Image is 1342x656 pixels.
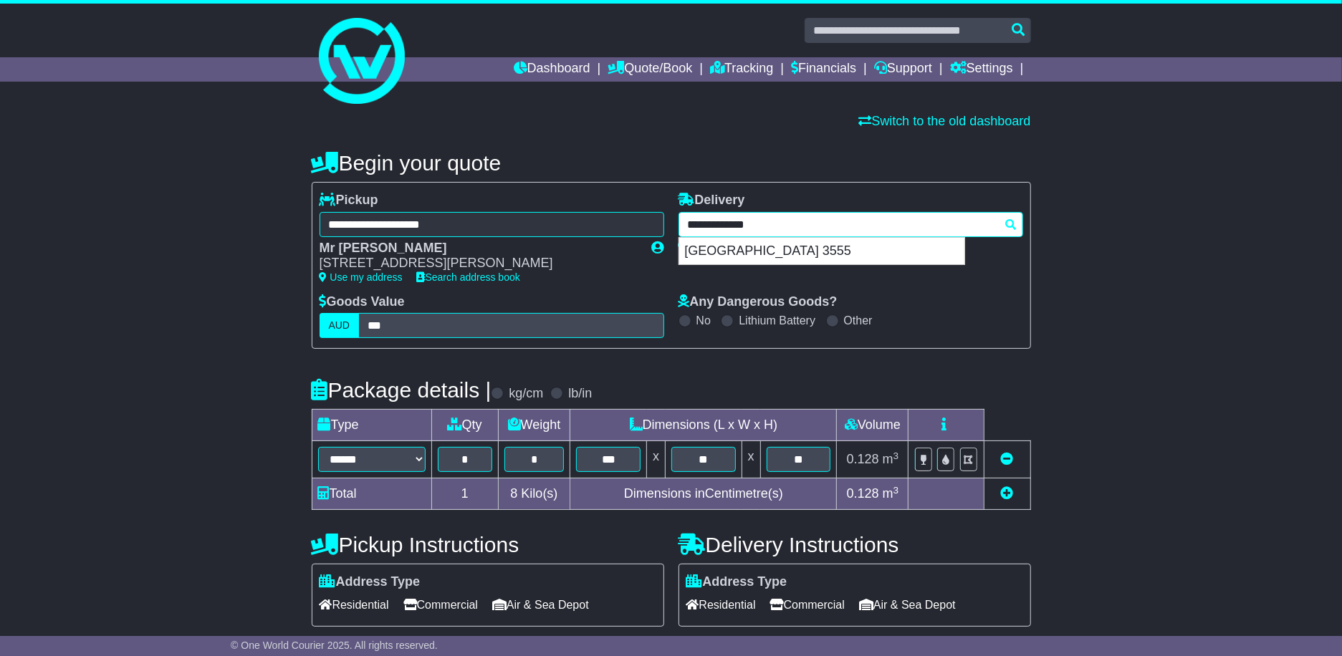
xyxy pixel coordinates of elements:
[608,57,692,82] a: Quote/Book
[893,450,899,461] sup: 3
[320,271,403,283] a: Use my address
[696,314,711,327] label: No
[492,594,589,616] span: Air & Sea Depot
[686,594,756,616] span: Residential
[312,410,431,441] td: Type
[837,410,909,441] td: Volume
[510,486,517,501] span: 8
[320,574,421,590] label: Address Type
[568,386,592,402] label: lb/in
[417,271,520,283] a: Search address book
[710,57,773,82] a: Tracking
[686,574,787,590] label: Address Type
[320,193,378,208] label: Pickup
[893,485,899,496] sup: 3
[883,486,899,501] span: m
[312,151,1031,175] h4: Begin your quote
[679,193,745,208] label: Delivery
[1001,452,1014,466] a: Remove this item
[514,57,590,82] a: Dashboard
[742,441,760,478] td: x
[950,57,1013,82] a: Settings
[570,478,837,510] td: Dimensions in Centimetre(s)
[312,378,492,402] h4: Package details |
[1001,486,1014,501] a: Add new item
[431,410,498,441] td: Qty
[320,294,405,310] label: Goods Value
[312,478,431,510] td: Total
[739,314,815,327] label: Lithium Battery
[679,533,1031,556] h4: Delivery Instructions
[847,452,879,466] span: 0.128
[847,486,879,501] span: 0.128
[883,452,899,466] span: m
[791,57,856,82] a: Financials
[312,533,664,556] h4: Pickup Instructions
[403,594,478,616] span: Commercial
[859,594,956,616] span: Air & Sea Depot
[858,114,1030,128] a: Switch to the old dashboard
[320,241,638,256] div: Mr [PERSON_NAME]
[231,640,438,651] span: © One World Courier 2025. All rights reserved.
[679,294,838,310] label: Any Dangerous Goods?
[320,313,360,338] label: AUD
[509,386,543,402] label: kg/cm
[498,410,570,441] td: Weight
[874,57,932,82] a: Support
[431,478,498,510] td: 1
[647,441,666,478] td: x
[320,256,638,271] div: [STREET_ADDRESS][PERSON_NAME]
[770,594,845,616] span: Commercial
[679,238,964,265] div: [GEOGRAPHIC_DATA] 3555
[320,594,389,616] span: Residential
[844,314,873,327] label: Other
[570,410,837,441] td: Dimensions (L x W x H)
[498,478,570,510] td: Kilo(s)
